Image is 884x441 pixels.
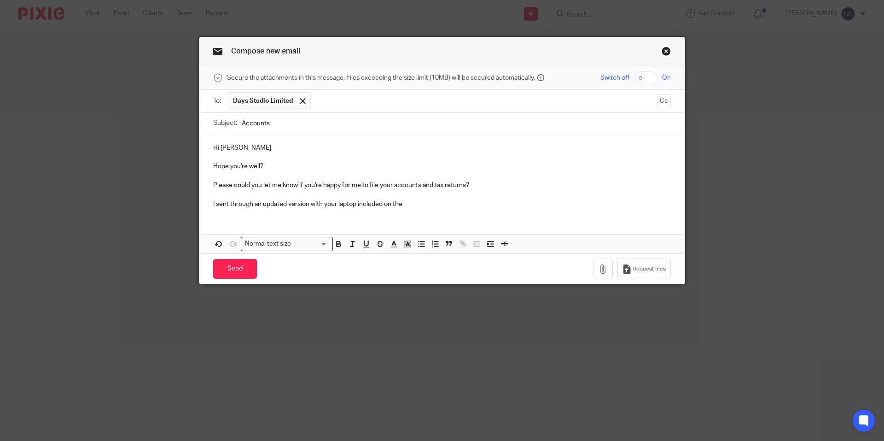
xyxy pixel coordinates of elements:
input: Send [213,259,257,279]
span: Request files [633,265,666,273]
p: Please could you let me know if you're happy for me to file your accounts and tax returns? [213,181,671,190]
label: To: [213,96,223,106]
input: Search for option [294,239,327,249]
span: Normal text size [243,239,293,249]
span: Switch off [600,73,629,82]
label: Subject: [213,118,237,128]
div: Search for option [241,237,333,251]
span: Days Studio Limited [233,96,293,106]
span: On [662,73,671,82]
span: Secure the attachments in this message. Files exceeding the size limit (10MB) will be secured aut... [227,73,535,82]
span: Compose new email [231,47,300,55]
button: Request files [617,259,671,279]
p: I sent through an updated version with your laptop included on the [213,200,671,209]
button: Cc [657,94,671,108]
a: Close this dialog window [662,47,671,59]
p: Hi [PERSON_NAME], [213,143,671,153]
p: Hope you're well? [213,162,671,171]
